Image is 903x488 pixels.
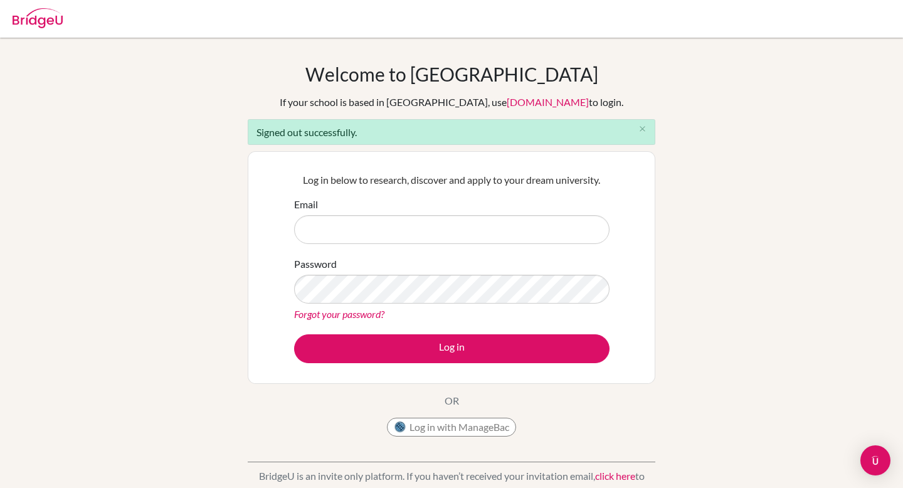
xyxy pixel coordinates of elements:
[13,8,63,28] img: Bridge-U
[248,119,655,145] div: Signed out successfully.
[294,334,610,363] button: Log in
[294,172,610,188] p: Log in below to research, discover and apply to your dream university.
[630,120,655,139] button: Close
[294,197,318,212] label: Email
[507,96,589,108] a: [DOMAIN_NAME]
[860,445,890,475] div: Open Intercom Messenger
[280,95,623,110] div: If your school is based in [GEOGRAPHIC_DATA], use to login.
[305,63,598,85] h1: Welcome to [GEOGRAPHIC_DATA]
[638,124,647,134] i: close
[294,257,337,272] label: Password
[387,418,516,437] button: Log in with ManageBac
[595,470,635,482] a: click here
[445,393,459,408] p: OR
[294,308,384,320] a: Forgot your password?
